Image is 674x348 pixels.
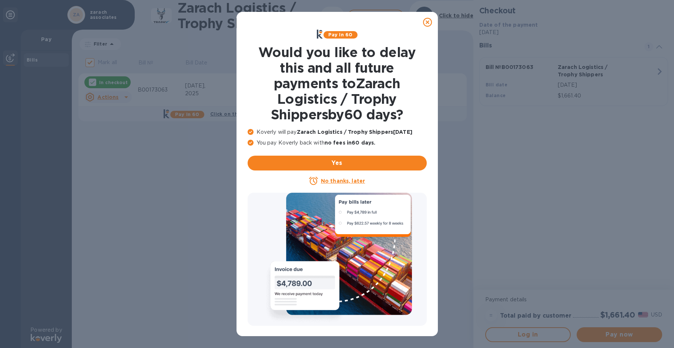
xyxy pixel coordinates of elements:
u: No thanks, later [321,178,365,184]
b: Pay in 60 [328,32,352,37]
b: no fees in 60 days . [325,140,375,146]
h1: Would you like to delay this and all future payments to Zarach Logistics / Trophy Shippers by 60 ... [248,44,427,122]
b: Zarach Logistics / Trophy Shippers [DATE] [297,129,412,135]
p: You pay Koverly back with [248,139,427,147]
button: Yes [248,156,427,170]
span: Yes [254,159,421,168]
p: Koverly will pay [248,128,427,136]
